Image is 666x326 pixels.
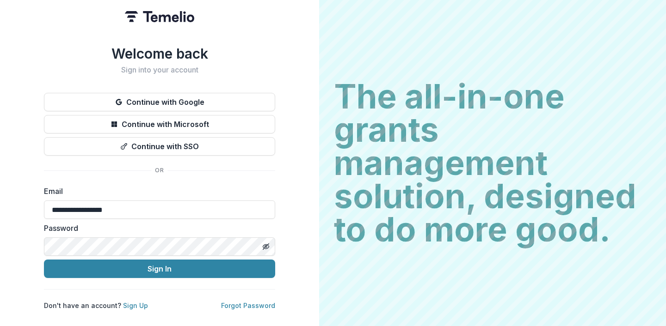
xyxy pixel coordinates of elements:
[123,302,148,309] a: Sign Up
[44,93,275,111] button: Continue with Google
[221,302,275,309] a: Forgot Password
[44,45,275,62] h1: Welcome back
[44,137,275,156] button: Continue with SSO
[259,239,273,254] button: Toggle password visibility
[44,115,275,133] button: Continue with Microsoft
[125,11,194,22] img: Temelio
[44,260,275,278] button: Sign In
[44,223,270,234] label: Password
[44,301,148,310] p: Don't have an account?
[44,186,270,197] label: Email
[44,66,275,74] h2: Sign into your account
